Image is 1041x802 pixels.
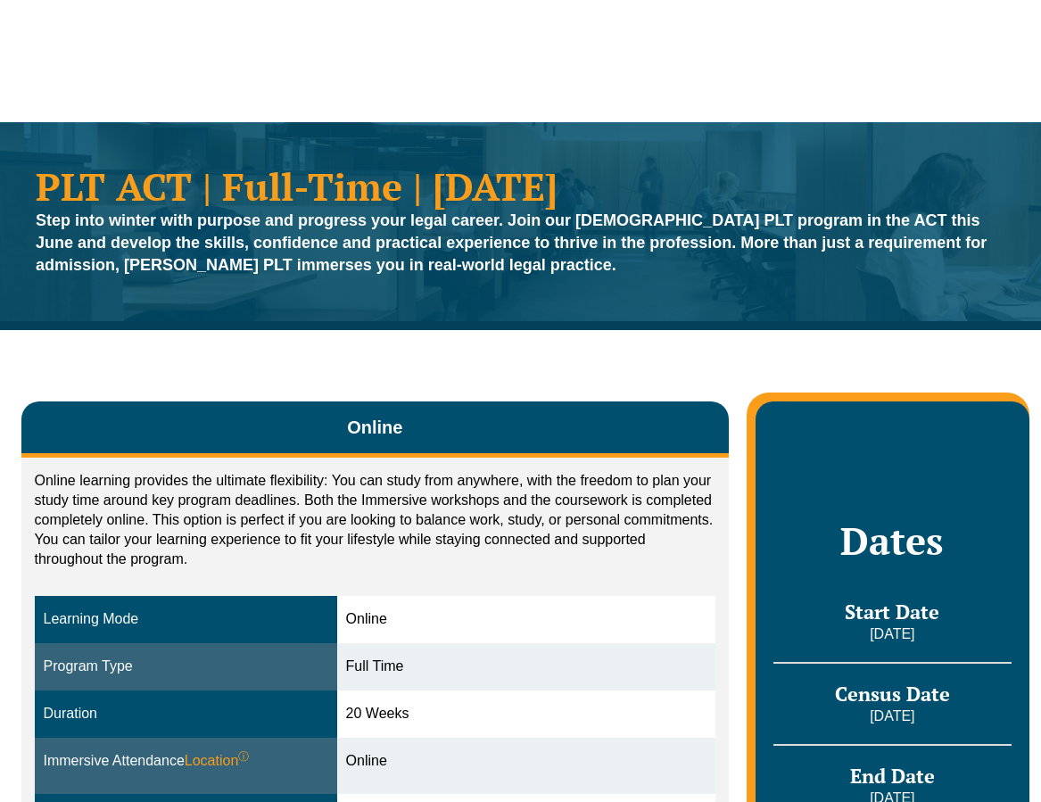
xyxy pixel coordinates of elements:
[36,211,987,274] strong: Step into winter with purpose and progress your legal career. Join our [DEMOGRAPHIC_DATA] PLT pro...
[850,763,935,789] span: End Date
[44,704,328,724] div: Duration
[44,609,328,630] div: Learning Mode
[185,751,250,772] span: Location
[773,707,1011,726] p: [DATE]
[346,704,707,724] div: 20 Weeks
[36,167,1005,205] h1: PLT ACT | Full-Time | [DATE]
[238,750,249,763] sup: ⓘ
[773,624,1011,644] p: [DATE]
[835,681,950,707] span: Census Date
[346,609,707,630] div: Online
[35,471,716,569] p: Online learning provides the ultimate flexibility: You can study from anywhere, with the freedom ...
[845,599,939,624] span: Start Date
[346,751,707,772] div: Online
[773,518,1011,563] h2: Dates
[346,657,707,677] div: Full Time
[44,657,328,677] div: Program Type
[44,751,328,772] div: Immersive Attendance
[347,415,402,440] span: Online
